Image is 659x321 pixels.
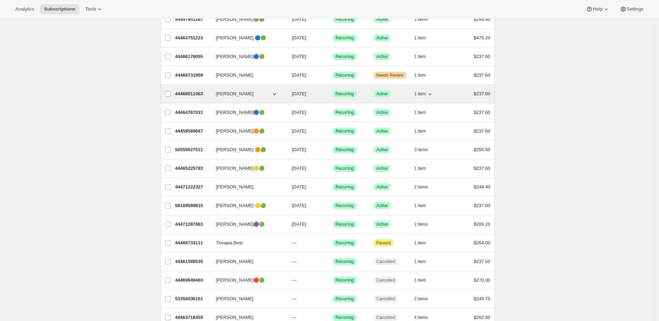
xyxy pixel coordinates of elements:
span: [DATE] [292,222,306,227]
span: $237.60 [474,72,490,78]
p: 44466176055 [175,53,210,60]
p: 44468731959 [175,72,210,79]
button: 1 item [414,201,434,211]
span: Cancelled [376,296,395,302]
button: [PERSON_NAME] 🟠🟢 [212,144,282,155]
span: Active [376,35,388,41]
span: Recurring [336,315,354,320]
span: Recurring [336,147,354,153]
div: 44466176055[PERSON_NAME]🔵🟢[DATE]SuccessRecurringSuccessActive1 item$237.60 [175,52,490,62]
p: 44459589687 [175,128,210,135]
span: [DATE] [292,203,306,208]
span: $270.00 [474,277,490,283]
span: --- [292,296,297,301]
p: 44466733111 [175,239,210,246]
span: Paused [376,240,391,246]
div: 44471222327[PERSON_NAME][DATE]SuccessRecurringSuccessActive2 items$248.40 [175,182,490,192]
button: [PERSON_NAME] [212,181,282,193]
span: Subscriptions [44,6,75,12]
span: Active [376,17,388,22]
button: 1 item [414,33,434,43]
button: [PERSON_NAME] [212,256,282,267]
span: 2 items [414,296,428,302]
span: [DATE] [292,128,306,134]
span: [DATE] [292,147,306,152]
div: 44457951287[PERSON_NAME]🟢🟢[DATE]SuccessRecurringSuccessActive2 items$248.40 [175,14,490,24]
span: Recurring [336,72,354,78]
span: Analytics [15,6,34,12]
button: 3 items [414,145,436,155]
span: Cancelled [376,259,395,264]
span: [PERSON_NAME] 🟡🟢 [216,202,266,209]
span: Active [376,166,388,171]
span: Help [593,6,602,12]
p: 58169589815 [175,202,210,209]
span: [PERSON_NAME]🟣🟢 [216,221,265,228]
span: Tools [85,6,96,12]
button: Settings [615,4,648,14]
span: [PERSON_NAME]🟠🟢 [216,128,265,135]
span: 1 item [414,277,426,283]
button: Analytics [11,4,38,14]
span: Active [376,222,388,227]
button: [PERSON_NAME]🟣🟢 [212,219,282,230]
span: Recurring [336,110,354,115]
div: 44471287863[PERSON_NAME]🟣🟢[DATE]SuccessRecurringSuccessActive2 items$286.20 [175,219,490,229]
span: $286.20 [474,222,490,227]
span: --- [292,240,297,245]
span: Active [376,91,388,97]
span: 1 item [414,240,426,246]
button: 1 item [414,108,434,117]
button: [PERSON_NAME] 🟡🟢 [212,200,282,211]
p: 44465225783 [175,165,210,172]
p: 44468011063 [175,90,210,97]
div: 44468731959[PERSON_NAME][DATE]SuccessRecurringWarningNeeds Review1 item$237.60 [175,70,490,80]
button: [PERSON_NAME] [212,70,282,81]
span: 3 items [414,147,428,153]
span: [PERSON_NAME] [216,90,254,97]
span: 1 item [414,259,426,264]
button: [PERSON_NAME] [212,293,282,304]
span: $237.60 [474,54,490,59]
button: [PERSON_NAME] 🔵🟢 [212,32,282,44]
span: [PERSON_NAME]🔵🟢 [216,53,265,60]
span: [PERSON_NAME]🟡🟢 [216,165,265,172]
div: 44465225783[PERSON_NAME]🟡🟢[DATE]SuccessRecurringSuccessActive1 item$237.60 [175,163,490,173]
p: 44463751223 [175,34,210,41]
span: Active [376,54,388,59]
span: 1 item [414,91,426,97]
span: --- [292,259,297,264]
span: [DATE] [292,184,306,190]
p: 44469649463 [175,277,210,284]
span: 2 items [414,17,428,22]
p: 44464767031 [175,109,210,116]
button: 2 items [414,182,436,192]
span: 1 item [414,203,426,208]
button: 1 item [414,126,434,136]
span: 1 item [414,128,426,134]
div: 44468011063[PERSON_NAME][DATE]SuccessRecurringSuccessActive1 item$237.60 [175,89,490,99]
button: [PERSON_NAME]🔵🟢 [212,51,282,62]
span: 1 item [414,166,426,171]
span: Cancelled [376,315,395,320]
button: [PERSON_NAME] [212,88,282,99]
span: 1 item [414,54,426,59]
span: 2 items [414,222,428,227]
div: 44463751223[PERSON_NAME] 🔵🟢[DATE]SuccessRecurringSuccessActive1 item$475.20 [175,33,490,43]
span: $475.20 [474,35,490,40]
span: [PERSON_NAME] [216,72,254,79]
span: Theapia Best [216,239,243,246]
span: Recurring [336,222,354,227]
button: 1 item [414,52,434,62]
span: 4 items [414,315,428,320]
span: Active [376,110,388,115]
div: 44461588535[PERSON_NAME]---SuccessRecurringCancelled1 item$237.60 [175,257,490,267]
span: $237.60 [474,110,490,115]
button: 1 item [414,238,434,248]
button: [PERSON_NAME]🟠🟢 [212,126,282,137]
button: 1 item [414,70,434,80]
span: [DATE] [292,166,306,171]
span: Recurring [336,54,354,59]
div: 44466733111Theapia Best---SuccessRecurringAttentionPaused1 item$264.00 [175,238,490,248]
p: 44463718455 [175,314,210,321]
